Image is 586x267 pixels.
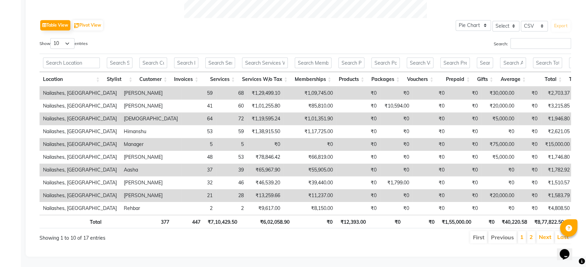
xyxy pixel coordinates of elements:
[295,57,331,68] input: Search Memberships
[40,189,120,202] td: Nailashes, [GEOGRAPHIC_DATA]
[557,239,579,260] iframe: chat widget
[284,112,336,125] td: ₹1,01,351.90
[481,151,518,164] td: ₹5,000.00
[284,100,336,112] td: ₹85,810.00
[181,176,216,189] td: 32
[541,151,573,164] td: ₹1,746.80
[380,176,413,189] td: ₹1,799.00
[120,164,181,176] td: Aasha
[202,72,238,87] th: Services: activate to sort column ascending
[336,151,380,164] td: ₹0
[448,151,481,164] td: ₹0
[173,215,204,228] th: 447
[120,100,181,112] td: [PERSON_NAME]
[541,202,573,215] td: ₹4,808.50
[181,138,216,151] td: 5
[380,151,413,164] td: ₹0
[171,72,202,87] th: Invoices: activate to sort column ascending
[448,164,481,176] td: ₹0
[40,215,105,228] th: Total
[518,125,541,138] td: ₹0
[498,215,531,228] th: ₹40,220.58
[500,57,526,68] input: Search Average
[413,100,448,112] td: ₹0
[247,151,284,164] td: ₹78,846.42
[541,100,573,112] td: ₹3,215.85
[120,112,181,125] td: [DEMOGRAPHIC_DATA]
[529,233,533,240] a: 2
[335,72,368,87] th: Products: activate to sort column ascending
[181,87,216,100] td: 59
[181,202,216,215] td: 2
[380,189,413,202] td: ₹0
[541,112,573,125] td: ₹1,946.80
[216,202,247,215] td: 2
[247,138,284,151] td: ₹0
[336,100,380,112] td: ₹0
[518,176,541,189] td: ₹0
[481,138,518,151] td: ₹75,000.00
[533,57,562,68] input: Search Total
[518,189,541,202] td: ₹0
[216,164,247,176] td: 39
[541,87,573,100] td: ₹2,703.37
[413,189,448,202] td: ₹0
[40,112,120,125] td: Nailashes, [GEOGRAPHIC_DATA]
[138,215,173,228] th: 377
[40,100,120,112] td: Nailashes, [GEOGRAPHIC_DATA]
[413,176,448,189] td: ₹0
[40,138,120,151] td: Nailashes, [GEOGRAPHIC_DATA]
[368,72,403,87] th: Packages: activate to sort column ascending
[247,164,284,176] td: ₹65,967.90
[40,151,120,164] td: Nailashes, [GEOGRAPHIC_DATA]
[380,87,413,100] td: ₹0
[181,112,216,125] td: 64
[120,176,181,189] td: [PERSON_NAME]
[247,100,284,112] td: ₹1,01,255.80
[518,112,541,125] td: ₹0
[120,87,181,100] td: [PERSON_NAME]
[473,72,497,87] th: Gifts: activate to sort column ascending
[407,57,433,68] input: Search Vouchers
[481,87,518,100] td: ₹30,000.00
[477,57,493,68] input: Search Gifts
[438,215,474,228] th: ₹1,55,000.00
[43,57,100,68] input: Search Location
[336,189,380,202] td: ₹0
[448,176,481,189] td: ₹0
[181,125,216,138] td: 53
[247,202,284,215] td: ₹9,617.00
[284,87,336,100] td: ₹1,09,745.00
[40,125,120,138] td: Nailashes, [GEOGRAPHIC_DATA]
[136,72,171,87] th: Customer: activate to sort column ascending
[120,138,181,151] td: Manager
[541,176,573,189] td: ₹1,510.57
[293,215,336,228] th: ₹0
[336,164,380,176] td: ₹0
[518,100,541,112] td: ₹0
[336,125,380,138] td: ₹0
[205,57,235,68] input: Search Services
[50,38,75,49] select: Showentries
[481,100,518,112] td: ₹20,000.00
[413,112,448,125] td: ₹0
[284,125,336,138] td: ₹1,17,725.00
[336,112,380,125] td: ₹0
[551,20,570,32] button: Export
[284,202,336,215] td: ₹8,150.00
[557,233,569,240] a: Last
[448,87,481,100] td: ₹0
[241,215,293,228] th: ₹6,02,058.90
[291,72,335,87] th: Memberships: activate to sort column ascending
[448,125,481,138] td: ₹0
[120,125,181,138] td: Himanshu
[413,151,448,164] td: ₹0
[284,151,336,164] td: ₹66,819.00
[336,87,380,100] td: ₹0
[380,138,413,151] td: ₹0
[481,125,518,138] td: ₹0
[120,151,181,164] td: [PERSON_NAME]
[181,164,216,176] td: 37
[541,138,573,151] td: ₹15,000.00
[284,189,336,202] td: ₹11,237.00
